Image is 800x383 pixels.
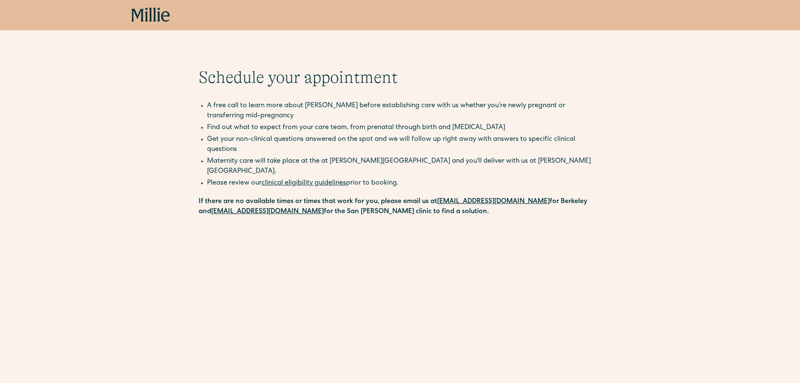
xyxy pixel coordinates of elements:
h1: Schedule your appointment [199,67,602,87]
a: clinical eligibility guidelines [262,180,346,187]
strong: for the San [PERSON_NAME] clinic to find a solution. [324,209,489,215]
li: Please review our prior to booking. [207,178,602,188]
li: Find out what to expect from your care team, from prenatal through birth and [MEDICAL_DATA] [207,123,602,133]
li: A free call to learn more about [PERSON_NAME] before establishing care with us whether you’re new... [207,101,602,121]
a: [EMAIL_ADDRESS][DOMAIN_NAME] [437,198,550,205]
li: Get your non-clinical questions answered on the spot and we will follow up right away with answer... [207,135,602,155]
a: [EMAIL_ADDRESS][DOMAIN_NAME] [211,209,324,215]
li: Maternity care will take place at the at [PERSON_NAME][GEOGRAPHIC_DATA] and you'll deliver with u... [207,156,602,177]
strong: If there are no available times or times that work for you, please email us at [199,198,437,205]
